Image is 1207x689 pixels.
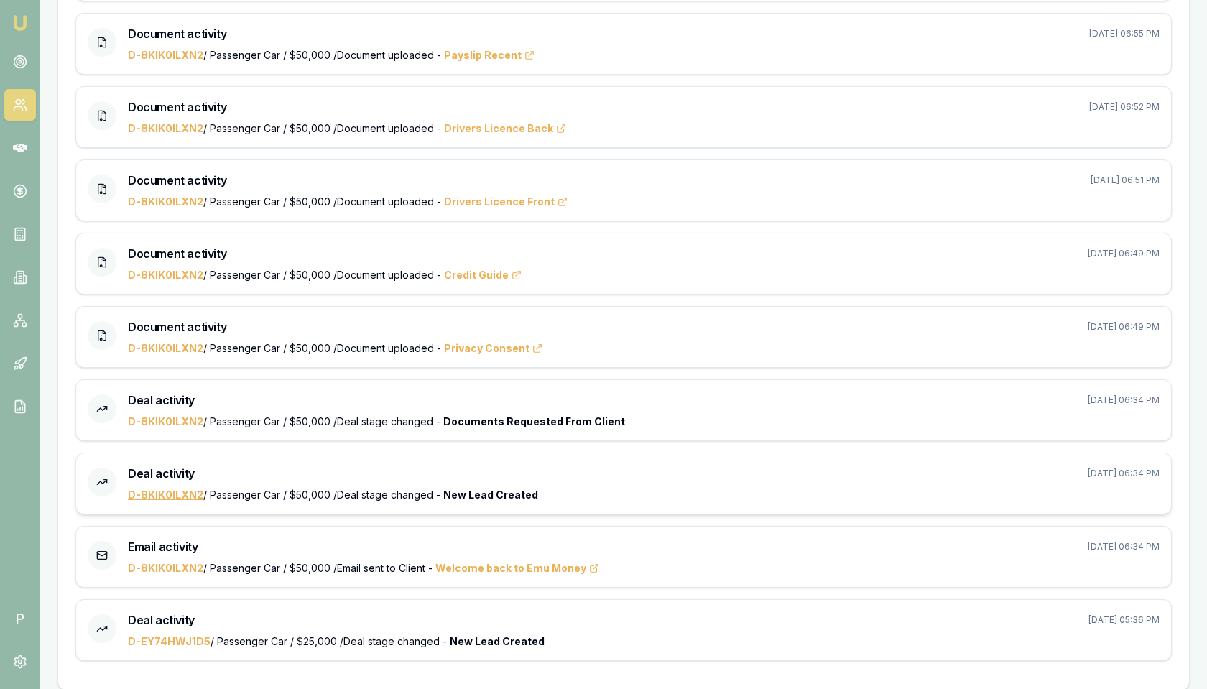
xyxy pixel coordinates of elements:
[128,562,337,574] span: / Passenger Car / $50,000 /
[128,392,195,409] h3: Deal activity
[444,268,522,282] span: Credit Guide
[128,489,337,501] span: / Passenger Car / $50,000 /
[337,342,542,354] span: Document uploaded -
[1089,101,1160,113] p: [DATE] 06:52 PM
[128,98,226,116] h3: Document activity
[128,635,211,647] a: D-EY74HWJ1D5
[337,122,566,134] span: Document uploaded -
[1088,321,1160,333] p: [DATE] 06:49 PM
[337,562,599,574] span: Email sent to Client -
[128,415,1160,429] div: Deal stage changed -
[128,122,203,134] a: D-8KIK0ILXN2
[337,195,568,208] span: Document uploaded -
[128,195,203,208] a: D-8KIK0ILXN2
[337,269,522,281] span: Document uploaded -
[128,269,337,281] span: / Passenger Car / $50,000 /
[443,415,625,427] span: Documents Requested From Client
[128,634,1160,649] div: Deal stage changed -
[128,195,337,208] span: / Passenger Car / $50,000 /
[128,488,1160,502] div: Deal stage changed -
[4,603,36,634] span: P
[128,562,203,574] a: D-8KIK0ILXN2
[128,415,203,427] a: D-8KIK0ILXN2
[444,121,566,136] span: Drivers Licence Back
[128,465,195,482] h3: Deal activity
[1089,28,1160,40] p: [DATE] 06:55 PM
[337,49,535,61] span: Document uploaded -
[1088,394,1160,406] p: [DATE] 06:34 PM
[435,561,599,575] span: Welcome back to Emu Money
[1088,541,1160,552] p: [DATE] 06:34 PM
[443,489,538,501] span: New Lead Created
[128,122,337,134] span: / Passenger Car / $50,000 /
[128,172,226,189] h3: Document activity
[128,25,226,42] h3: Document activity
[128,415,337,427] span: / Passenger Car / $50,000 /
[128,635,343,647] span: / Passenger Car / $25,000 /
[1088,248,1160,259] p: [DATE] 06:49 PM
[128,318,226,336] h3: Document activity
[444,48,535,63] span: Payslip Recent
[128,342,203,354] a: D-8KIK0ILXN2
[128,538,198,555] h3: Email activity
[11,14,29,32] img: emu-icon-u.png
[128,49,337,61] span: / Passenger Car / $50,000 /
[444,195,568,209] span: Drivers Licence Front
[1091,175,1160,186] p: [DATE] 06:51 PM
[450,635,545,647] span: New Lead Created
[128,342,337,354] span: / Passenger Car / $50,000 /
[128,49,203,61] a: D-8KIK0ILXN2
[128,489,203,501] a: D-8KIK0ILXN2
[444,341,542,356] span: Privacy Consent
[128,269,203,281] a: D-8KIK0ILXN2
[1088,468,1160,479] p: [DATE] 06:34 PM
[128,611,195,629] h3: Deal activity
[128,245,226,262] h3: Document activity
[1088,614,1160,626] p: [DATE] 05:36 PM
